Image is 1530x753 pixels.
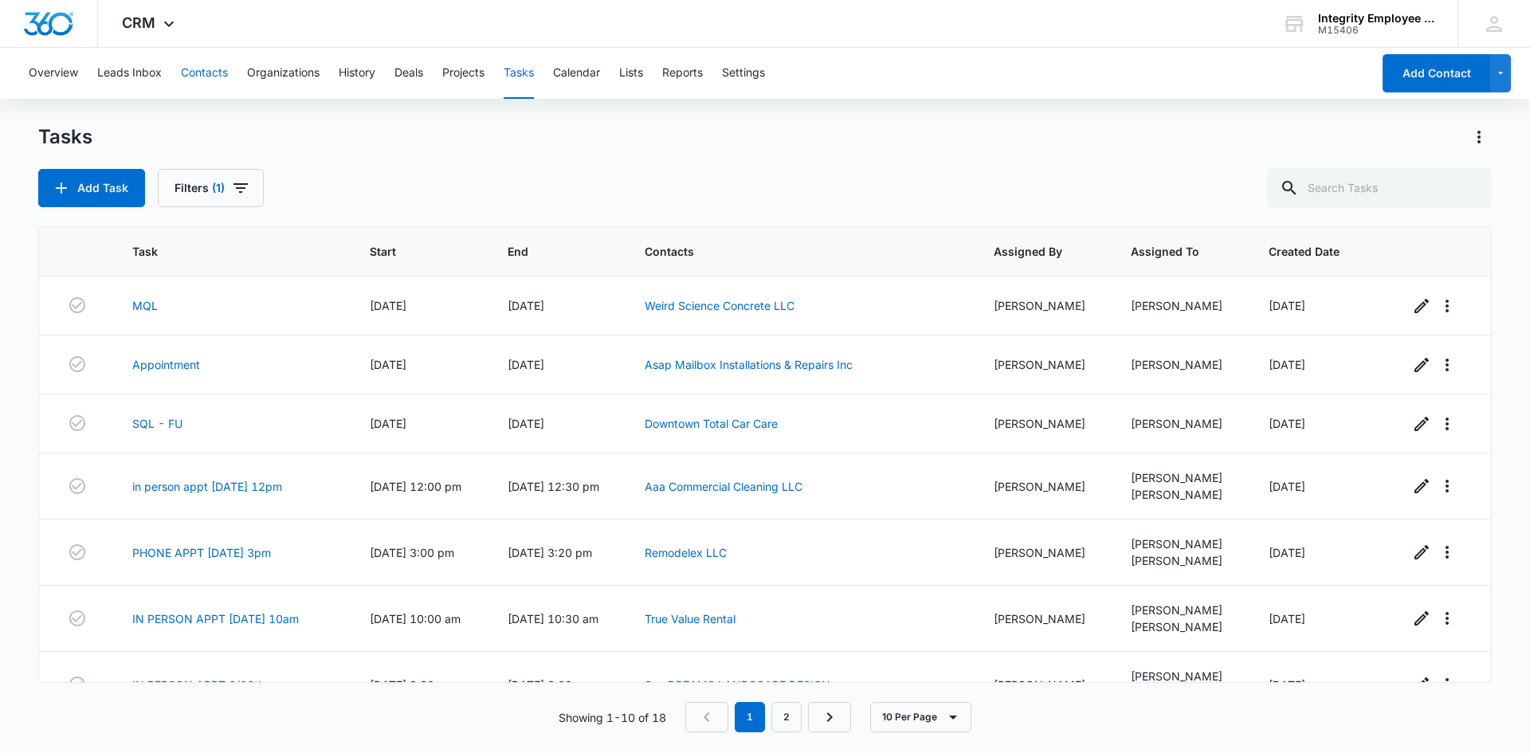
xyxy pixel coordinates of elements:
[994,356,1093,373] div: [PERSON_NAME]
[38,125,92,149] h1: Tasks
[132,544,271,561] a: PHONE APPT [DATE] 3pm
[553,48,600,99] button: Calendar
[132,415,182,432] a: SQL - FU
[685,702,851,732] nav: Pagination
[1269,358,1305,371] span: [DATE]
[122,14,155,31] span: CRM
[97,48,162,99] button: Leads Inbox
[645,243,932,260] span: Contacts
[370,243,446,260] span: Start
[1131,486,1230,503] div: [PERSON_NAME]
[994,415,1093,432] div: [PERSON_NAME]
[994,544,1093,561] div: [PERSON_NAME]
[1383,54,1490,92] button: Add Contact
[735,702,765,732] em: 1
[994,478,1093,495] div: [PERSON_NAME]
[1131,535,1230,552] div: [PERSON_NAME]
[370,546,454,559] span: [DATE] 3:00 pm
[1269,299,1305,312] span: [DATE]
[645,417,778,430] a: Downtown Total Car Care
[645,612,736,626] a: True Value Rental
[722,48,765,99] button: Settings
[645,299,794,312] a: Weird Science Concrete LLC
[38,169,145,207] button: Add Task
[442,48,484,99] button: Projects
[1269,417,1305,430] span: [DATE]
[1131,602,1230,618] div: [PERSON_NAME]
[29,48,78,99] button: Overview
[339,48,375,99] button: History
[508,480,599,493] span: [DATE] 12:30 pm
[132,478,282,495] a: in person appt [DATE] 12pm
[370,612,461,626] span: [DATE] 10:00 am
[370,417,406,430] span: [DATE]
[662,48,703,99] button: Reports
[247,48,320,99] button: Organizations
[1131,618,1230,635] div: [PERSON_NAME]
[1269,678,1305,692] span: [DATE]
[508,546,592,559] span: [DATE] 3:20 pm
[132,243,308,260] span: Task
[132,356,200,373] a: Appointment
[508,678,592,692] span: [DATE] 3:00 pm
[1269,480,1305,493] span: [DATE]
[370,299,406,312] span: [DATE]
[994,243,1070,260] span: Assigned By
[212,182,225,194] span: (1)
[370,678,454,692] span: [DATE] 2:30 pm
[1269,243,1348,260] span: Created Date
[645,678,830,692] a: Sea DREAMS LANDSCAPE DESIGN
[394,48,423,99] button: Deals
[870,702,971,732] button: 10 Per Page
[181,48,228,99] button: Contacts
[504,48,534,99] button: Tasks
[1131,297,1230,314] div: [PERSON_NAME]
[645,546,727,559] a: Remodelex LLC
[508,243,584,260] span: End
[158,169,264,207] button: Filters(1)
[771,702,802,732] a: Page 2
[1269,546,1305,559] span: [DATE]
[1131,552,1230,569] div: [PERSON_NAME]
[370,358,406,371] span: [DATE]
[559,709,666,726] p: Showing 1-10 of 18
[994,677,1093,693] div: [PERSON_NAME]
[619,48,643,99] button: Lists
[1131,415,1230,432] div: [PERSON_NAME]
[1269,612,1305,626] span: [DATE]
[1318,25,1434,36] div: account id
[1131,356,1230,373] div: [PERSON_NAME]
[132,610,299,627] a: IN PERSON APPT [DATE] 10am
[370,480,461,493] span: [DATE] 12:00 pm
[1131,243,1207,260] span: Assigned To
[508,358,544,371] span: [DATE]
[1131,668,1230,684] div: [PERSON_NAME]
[132,297,158,314] a: MQL
[508,417,544,430] span: [DATE]
[1318,12,1434,25] div: account name
[645,480,802,493] a: Aaa Commercial Cleaning LLC
[132,677,265,693] a: IN PERSON APPT 6/26th
[1131,469,1230,486] div: [PERSON_NAME]
[808,702,851,732] a: Next Page
[1267,169,1492,207] input: Search Tasks
[994,610,1093,627] div: [PERSON_NAME]
[645,358,853,371] a: Asap Mailbox Installations & Repairs Inc
[1466,124,1492,150] button: Actions
[508,299,544,312] span: [DATE]
[994,297,1093,314] div: [PERSON_NAME]
[508,612,598,626] span: [DATE] 10:30 am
